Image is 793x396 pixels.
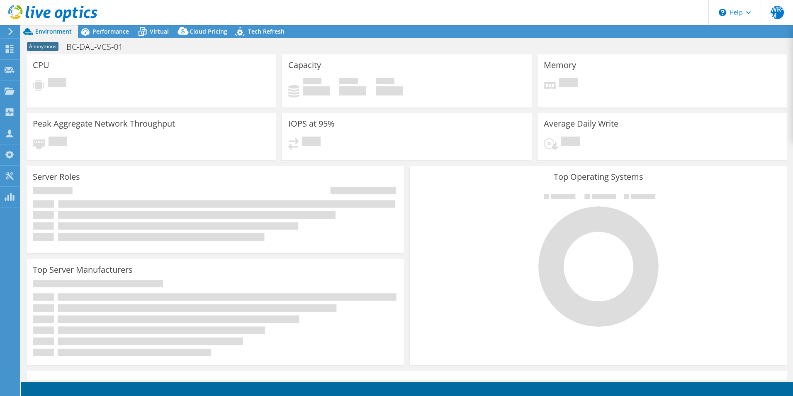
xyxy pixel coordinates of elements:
[288,61,321,70] h3: Capacity
[150,27,169,35] span: Virtual
[303,86,330,95] h4: 0 GiB
[559,78,578,89] span: Pending
[33,172,80,181] h3: Server Roles
[339,78,358,86] span: Free
[248,27,285,35] span: Tech Refresh
[49,137,67,148] span: Pending
[771,6,784,19] span: WR-M
[719,9,726,16] svg: \n
[33,119,175,128] h3: Peak Aggregate Network Throughput
[48,78,66,89] span: Pending
[561,137,580,148] span: Pending
[376,78,394,86] span: Total
[33,61,49,70] h3: CPU
[35,27,72,35] span: Environment
[544,119,618,128] h3: Average Daily Write
[416,172,781,181] h3: Top Operating Systems
[376,86,403,95] h4: 0 GiB
[92,27,129,35] span: Performance
[544,61,576,70] h3: Memory
[302,137,321,148] span: Pending
[288,119,335,128] h3: IOPS at 95%
[190,27,227,35] span: Cloud Pricing
[63,42,136,51] h1: BC-DAL-VCS-01
[27,42,58,51] span: Anonymous
[303,78,321,86] span: Used
[339,86,366,95] h4: 0 GiB
[33,265,133,274] h3: Top Server Manufacturers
